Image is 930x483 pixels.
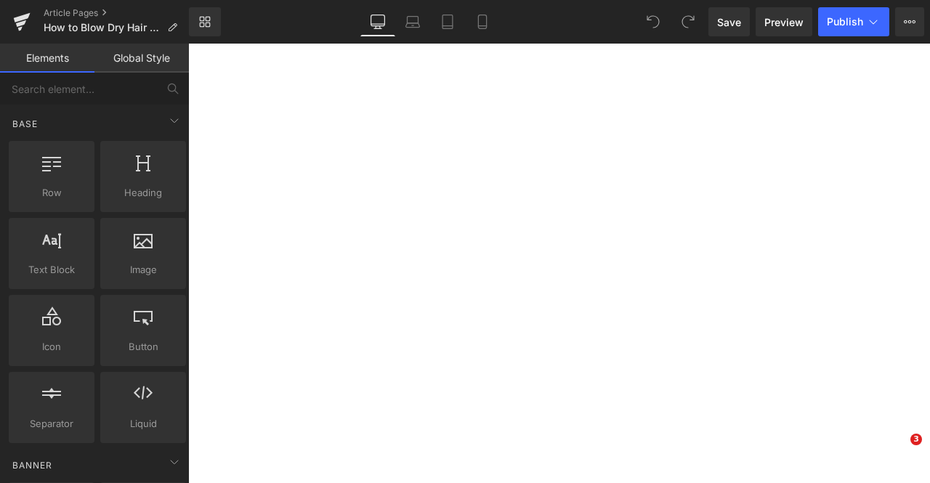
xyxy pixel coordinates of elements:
[430,7,465,36] a: Tablet
[639,7,668,36] button: Undo
[189,7,221,36] a: New Library
[13,339,90,354] span: Icon
[395,7,430,36] a: Laptop
[717,15,741,30] span: Save
[13,185,90,200] span: Row
[11,458,54,472] span: Banner
[910,434,922,445] span: 3
[360,7,395,36] a: Desktop
[105,262,182,277] span: Image
[818,7,889,36] button: Publish
[895,7,924,36] button: More
[674,7,703,36] button: Redo
[13,416,90,431] span: Separator
[44,22,161,33] span: How to Blow Dry Hair Without Frizz: Straight to Curly Tips
[105,416,182,431] span: Liquid
[13,262,90,277] span: Text Block
[827,16,863,28] span: Publish
[881,434,915,468] iframe: Intercom live chat
[105,185,182,200] span: Heading
[465,7,500,36] a: Mobile
[94,44,189,73] a: Global Style
[756,7,812,36] a: Preview
[764,15,804,30] span: Preview
[44,7,189,19] a: Article Pages
[105,339,182,354] span: Button
[11,117,39,131] span: Base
